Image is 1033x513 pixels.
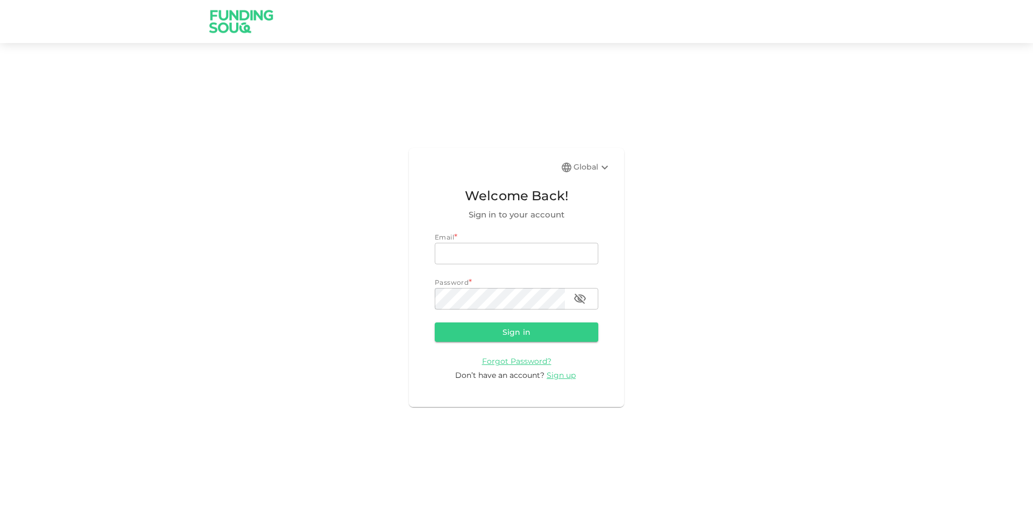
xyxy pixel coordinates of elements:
[482,356,551,366] a: Forgot Password?
[435,208,598,221] span: Sign in to your account
[435,233,454,241] span: Email
[547,370,576,380] span: Sign up
[435,322,598,342] button: Sign in
[435,288,565,310] input: password
[435,186,598,206] span: Welcome Back!
[574,161,611,174] div: Global
[435,278,469,286] span: Password
[435,243,598,264] input: email
[455,370,544,380] span: Don’t have an account?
